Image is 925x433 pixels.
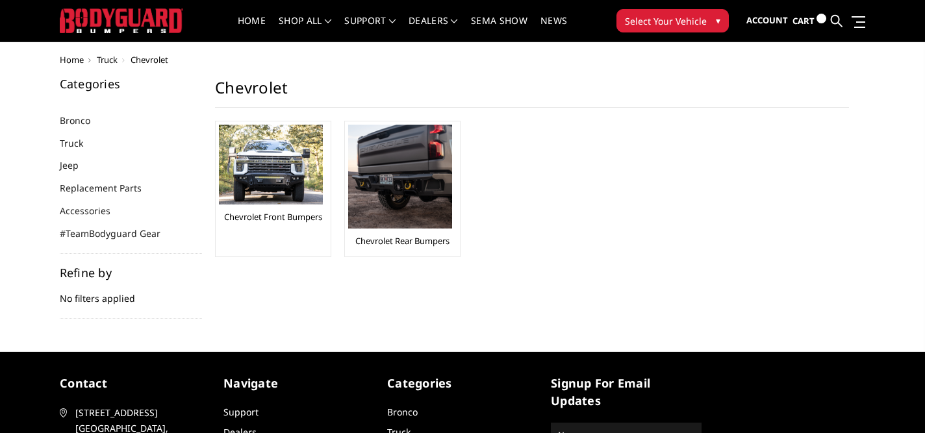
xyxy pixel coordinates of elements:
a: Support [344,16,396,42]
button: Select Your Vehicle [616,9,729,32]
a: Cart [792,3,826,39]
a: Home [238,16,266,42]
h5: Categories [60,78,203,90]
h5: Categories [387,375,538,392]
a: shop all [279,16,331,42]
h5: signup for email updates [551,375,702,410]
span: Cart [792,15,815,27]
div: No filters applied [60,267,203,319]
a: Chevrolet Rear Bumpers [355,235,450,247]
h5: contact [60,375,210,392]
span: Select Your Vehicle [625,14,707,28]
img: BODYGUARD BUMPERS [60,8,183,32]
a: Support [223,406,259,418]
a: Dealers [409,16,458,42]
a: Home [60,54,84,66]
a: Chevrolet Front Bumpers [224,211,322,223]
a: #TeamBodyguard Gear [60,227,177,240]
a: Bronco [60,114,107,127]
h5: Navigate [223,375,374,392]
a: SEMA Show [471,16,527,42]
h5: Refine by [60,267,203,278]
a: Truck [60,136,99,150]
a: News [540,16,567,42]
a: Accessories [60,204,127,217]
a: Bronco [387,406,418,418]
a: Jeep [60,158,95,172]
span: ▾ [716,14,720,27]
span: Chevrolet [131,54,168,66]
a: Account [746,3,788,38]
span: Account [746,14,788,26]
h1: Chevrolet [215,78,849,108]
a: Truck [97,54,118,66]
a: Replacement Parts [60,181,158,195]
